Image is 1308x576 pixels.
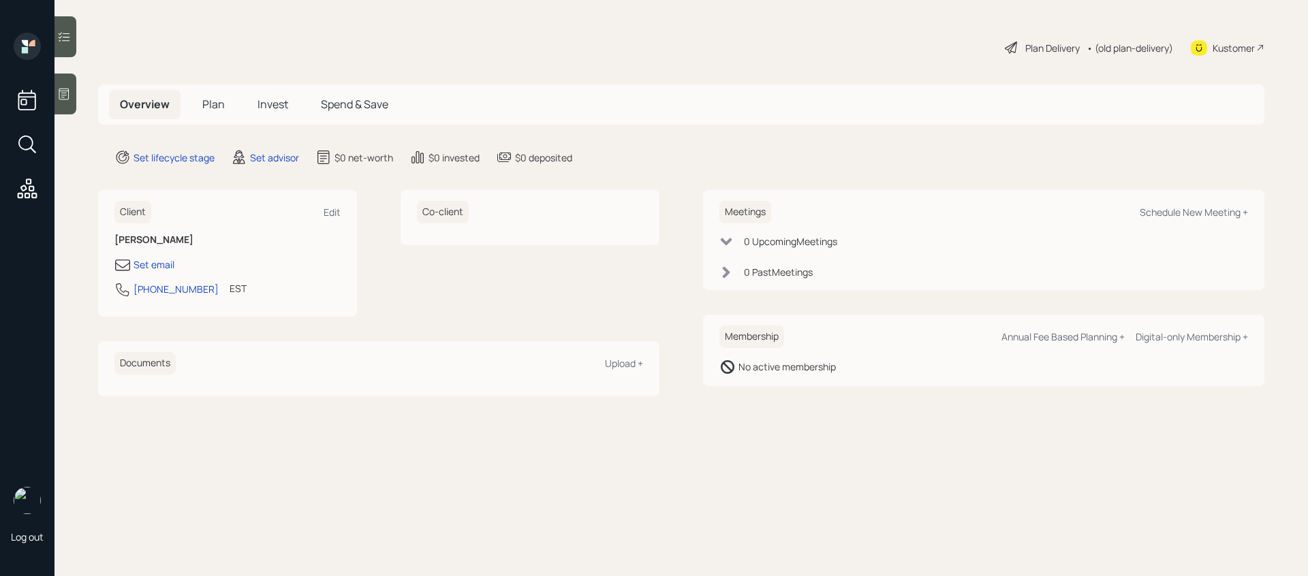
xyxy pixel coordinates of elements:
div: Log out [11,530,44,543]
div: Kustomer [1213,41,1255,55]
div: $0 net-worth [334,150,393,165]
div: 0 Upcoming Meeting s [744,234,837,249]
div: Upload + [605,357,643,370]
h6: Documents [114,352,176,374]
div: EST [230,281,247,295]
div: Annual Fee Based Planning + [1001,330,1125,343]
h6: [PERSON_NAME] [114,234,341,246]
div: 0 Past Meeting s [744,265,813,279]
div: Plan Delivery [1025,41,1080,55]
div: Set email [134,257,174,272]
h6: Co-client [417,201,469,223]
img: retirable_logo.png [14,487,41,514]
h6: Client [114,201,151,223]
span: Overview [120,97,170,112]
div: Schedule New Meeting + [1140,206,1248,219]
div: Set advisor [250,150,299,165]
div: No active membership [738,359,836,374]
div: Edit [324,206,341,219]
div: $0 deposited [515,150,572,165]
h6: Membership [719,325,784,348]
span: Plan [202,97,225,112]
div: Set lifecycle stage [134,150,215,165]
span: Spend & Save [321,97,388,112]
div: $0 invested [429,150,480,165]
div: [PHONE_NUMBER] [134,282,219,296]
div: • (old plan-delivery) [1087,41,1173,55]
h6: Meetings [719,201,771,223]
div: Digital-only Membership + [1136,330,1248,343]
span: Invest [258,97,288,112]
